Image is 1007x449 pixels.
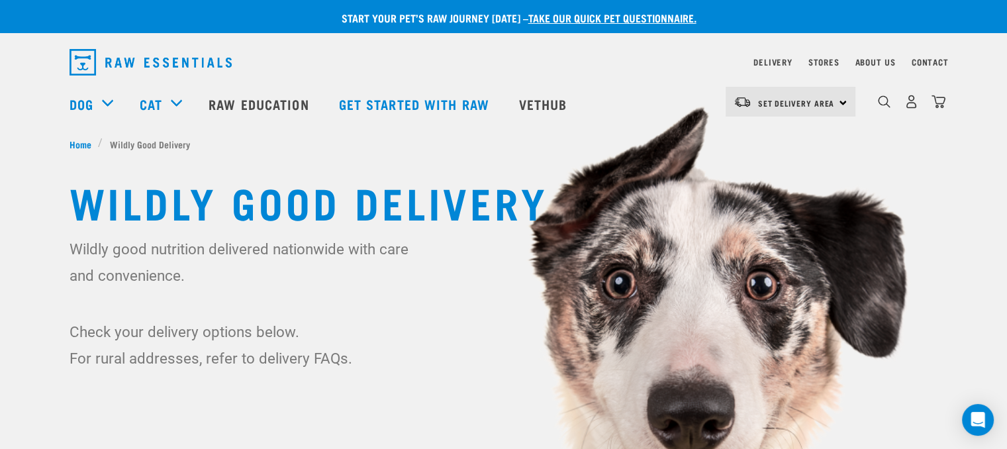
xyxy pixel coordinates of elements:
p: Wildly good nutrition delivered nationwide with care and convenience. [70,236,417,289]
a: Stores [808,60,839,64]
a: take our quick pet questionnaire. [528,15,696,21]
a: Dog [70,94,93,114]
a: Get started with Raw [326,77,506,130]
a: Home [70,137,99,151]
nav: dropdown navigation [59,44,949,81]
a: Raw Education [195,77,325,130]
a: Cat [140,94,162,114]
a: About Us [855,60,895,64]
nav: breadcrumbs [70,137,938,151]
img: Raw Essentials Logo [70,49,232,75]
img: user.png [904,95,918,109]
a: Delivery [753,60,792,64]
span: Set Delivery Area [758,101,835,105]
div: Open Intercom Messenger [962,404,994,436]
img: home-icon-1@2x.png [878,95,890,108]
img: van-moving.png [734,96,751,108]
img: home-icon@2x.png [932,95,945,109]
p: Check your delivery options below. For rural addresses, refer to delivery FAQs. [70,319,417,372]
h1: Wildly Good Delivery [70,177,938,225]
span: Home [70,137,91,151]
a: Contact [912,60,949,64]
a: Vethub [506,77,584,130]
